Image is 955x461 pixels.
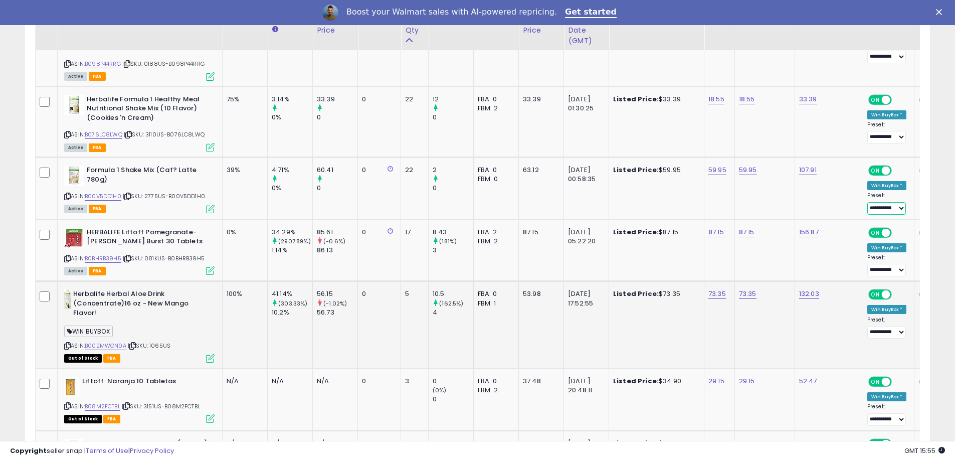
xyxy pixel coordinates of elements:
span: FBA [89,143,106,152]
div: 0 [317,113,357,122]
span: All listings currently available for purchase on Amazon [64,205,87,213]
div: [DATE] 01:30:25 [568,95,601,113]
div: 0 [433,395,473,404]
b: Listed Price: [613,94,659,104]
a: 73.35 [739,289,756,299]
span: ON [869,95,882,104]
div: 3.14% [272,95,312,104]
div: [DATE] 05:22:20 [568,228,601,246]
small: (162.5%) [439,299,463,308]
span: All listings currently available for purchase on Amazon [64,267,87,275]
b: Herbalife Formula 1 Healthy Meal Nutritional Shake Mix (10 Flavor) (Cookies 'n Cream) [87,95,209,125]
div: Win BuyBox * [867,110,906,119]
small: (-1.02%) [323,299,347,308]
div: 12 [433,95,473,104]
div: Close [936,9,946,15]
img: Profile image for Adrian [322,5,338,21]
a: Get started [565,7,617,18]
div: $87.15 [613,228,696,237]
div: 85.61 [317,228,357,237]
div: N/A [317,377,350,386]
div: FBM: 2 [478,104,511,113]
div: 56.73 [317,308,357,317]
img: 21MvrQ58AeL._SL40_.jpg [64,95,84,115]
div: Preset: [867,192,906,215]
b: Listed Price: [613,227,659,237]
div: $33.39 [613,95,696,104]
a: 18.55 [708,94,724,104]
div: Win BuyBox * [867,305,906,314]
a: 59.95 [708,165,726,175]
div: 22 [405,95,421,104]
img: 31rhkuffwAL._SL40_.jpg [64,166,84,186]
span: OFF [890,167,906,175]
span: | SKU: 3110US-B076LC8LWQ [124,130,205,138]
span: FBA [89,72,106,81]
div: FBA: 2 [478,228,511,237]
small: (-0.6%) [323,237,345,245]
div: Boost your Walmart sales with AI-powered repricing. [346,7,557,17]
div: 0 [362,377,393,386]
div: 34.29% [272,228,312,237]
span: ON [869,290,882,299]
div: 0% [272,113,312,122]
div: ASIN: [64,95,215,150]
div: 0 [317,184,357,193]
a: 59.95 [739,165,757,175]
div: ASIN: [64,166,215,212]
b: Listed Price: [613,289,659,298]
b: Formula 1 Shake Mix (Caf? Latte 780g) [87,166,209,187]
div: FBA: 0 [478,289,511,298]
div: [DATE] 17:52:55 [568,289,601,308]
div: 5 [405,289,421,298]
div: 0 [433,377,473,386]
div: 100% [227,289,260,298]
div: 22 [405,166,421,175]
div: 63.12 [523,166,556,175]
small: (0%) [433,386,447,394]
div: 0 [433,113,473,122]
span: | SKU: 081KUS-B0BHRB39H5 [123,254,205,262]
strong: Copyright [10,446,47,455]
div: FBM: 0 [478,175,511,184]
span: | SKU: 1065US [128,342,170,350]
span: FBA [89,205,106,213]
div: 3 [433,246,473,255]
div: [DATE] 20:48:11 [568,377,601,395]
div: FBM: 1 [478,299,511,308]
div: Preset: [867,254,906,277]
div: ASIN: [64,377,215,422]
a: B002MWGN0A [85,342,126,350]
span: OFF [890,228,906,237]
a: 73.35 [708,289,726,299]
div: Preset: [867,403,906,426]
a: Terms of Use [86,446,128,455]
div: [DATE] 00:58:35 [568,166,601,184]
div: 0% [227,228,260,237]
a: B076LC8LWQ [85,130,122,139]
div: 0 [362,228,393,237]
span: | SKU: 0188US-B098P44RRG [122,60,205,68]
a: B00V5DD1H0 [85,192,121,201]
b: Listed Price: [613,165,659,175]
small: (181%) [439,237,457,245]
span: ON [869,228,882,237]
div: 2 [433,166,473,175]
div: 0 [362,166,393,175]
a: 18.55 [739,94,755,104]
small: (303.33%) [278,299,307,308]
div: 8.43 [433,228,473,237]
div: Preset: [867,41,906,64]
span: 2025-10-8 15:55 GMT [904,446,945,455]
div: Last Purchase Date (GMT) [568,4,605,46]
img: 314vQ8mMc6L._SL40_.jpg [64,289,71,310]
div: 0% [272,184,312,193]
div: 33.39 [523,95,556,104]
small: Avg BB Share. [272,25,278,34]
div: 41.14% [272,289,312,298]
div: 4 [433,308,473,317]
div: seller snap | | [10,446,174,456]
div: FBA: 0 [478,377,511,386]
span: ON [869,167,882,175]
div: $73.35 [613,289,696,298]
